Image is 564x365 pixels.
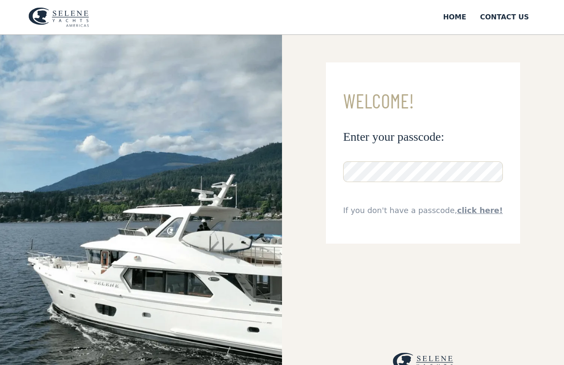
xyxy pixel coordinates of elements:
div: Home [443,12,466,22]
div: Contact US [480,12,529,22]
div: If you don't have a passcode, [343,204,503,216]
img: logo [28,7,89,27]
h3: Enter your passcode: [343,129,503,144]
a: click here! [457,206,503,215]
form: Email Form [326,62,520,244]
h3: Welcome! [343,90,503,112]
